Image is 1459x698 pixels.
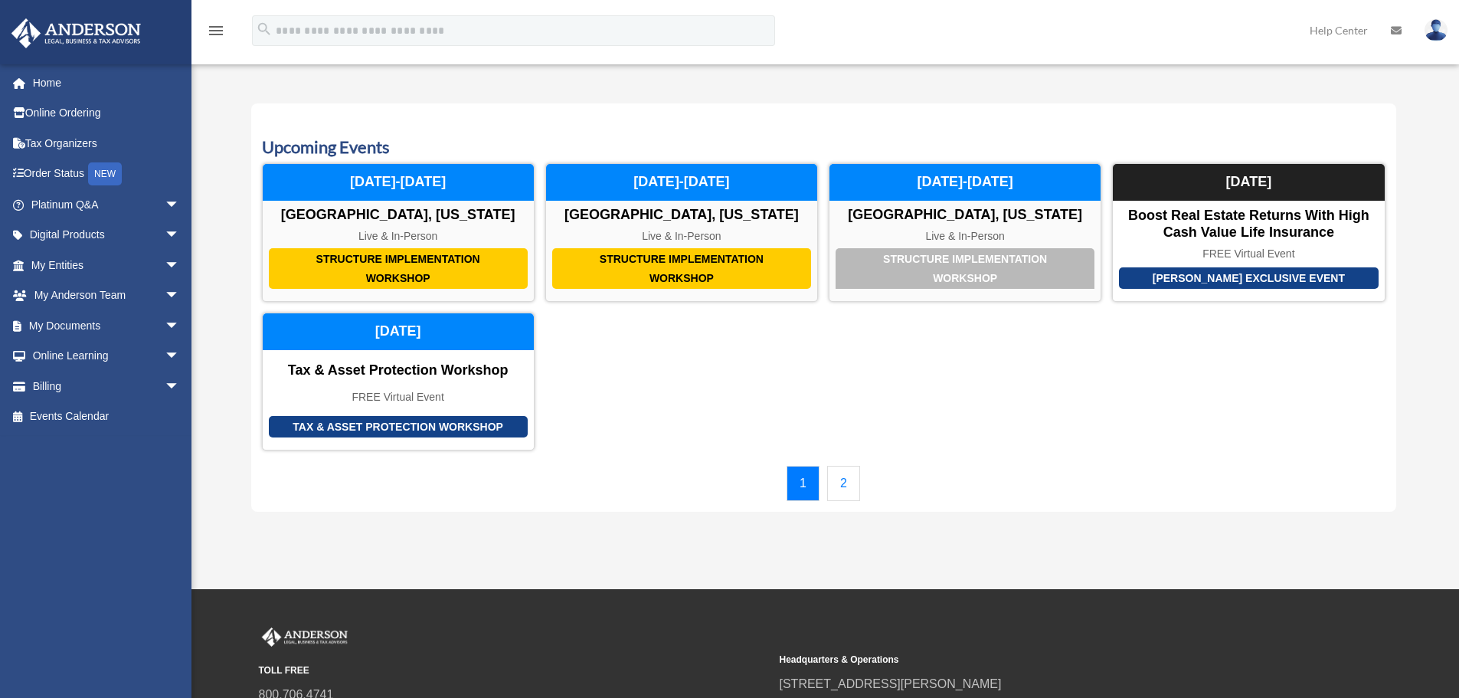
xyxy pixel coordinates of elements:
a: 2 [827,466,860,501]
a: My Documentsarrow_drop_down [11,310,203,341]
a: [PERSON_NAME] Exclusive Event Boost Real Estate Returns with High Cash Value Life Insurance FREE ... [1112,163,1385,302]
div: Structure Implementation Workshop [552,248,811,289]
i: menu [207,21,225,40]
small: Headquarters & Operations [780,652,1290,668]
a: Online Learningarrow_drop_down [11,341,203,372]
img: Anderson Advisors Platinum Portal [259,628,351,647]
a: 1 [787,466,819,501]
span: arrow_drop_down [165,220,195,251]
div: NEW [88,162,122,185]
span: arrow_drop_down [165,250,195,281]
a: My Entitiesarrow_drop_down [11,250,203,280]
div: Structure Implementation Workshop [269,248,528,289]
div: [DATE] [1113,164,1384,201]
span: arrow_drop_down [165,371,195,402]
a: Events Calendar [11,401,195,432]
a: Digital Productsarrow_drop_down [11,220,203,251]
div: [DATE]-[DATE] [263,164,534,201]
div: Live & In-Person [829,230,1101,243]
div: [GEOGRAPHIC_DATA], [US_STATE] [263,207,534,224]
div: [DATE]-[DATE] [546,164,817,201]
div: [GEOGRAPHIC_DATA], [US_STATE] [829,207,1101,224]
span: arrow_drop_down [165,189,195,221]
img: User Pic [1425,19,1448,41]
a: Platinum Q&Aarrow_drop_down [11,189,203,220]
div: [DATE] [263,313,534,350]
h3: Upcoming Events [262,136,1385,159]
div: Tax & Asset Protection Workshop [269,416,528,438]
div: FREE Virtual Event [263,391,534,404]
span: arrow_drop_down [165,280,195,312]
div: Live & In-Person [263,230,534,243]
div: FREE Virtual Event [1113,247,1384,261]
div: Tax & Asset Protection Workshop [263,362,534,379]
a: Structure Implementation Workshop [GEOGRAPHIC_DATA], [US_STATE] Live & In-Person [DATE]-[DATE] [829,163,1101,302]
small: TOLL FREE [259,663,769,679]
a: Tax Organizers [11,128,203,159]
a: Structure Implementation Workshop [GEOGRAPHIC_DATA], [US_STATE] Live & In-Person [DATE]-[DATE] [262,163,535,302]
a: My Anderson Teamarrow_drop_down [11,280,203,311]
a: Billingarrow_drop_down [11,371,203,401]
a: [STREET_ADDRESS][PERSON_NAME] [780,677,1002,690]
div: Boost Real Estate Returns with High Cash Value Life Insurance [1113,208,1384,241]
a: Tax & Asset Protection Workshop Tax & Asset Protection Workshop FREE Virtual Event [DATE] [262,313,535,451]
span: arrow_drop_down [165,310,195,342]
div: [PERSON_NAME] Exclusive Event [1119,267,1378,290]
img: Anderson Advisors Platinum Portal [7,18,146,48]
a: Order StatusNEW [11,159,203,190]
span: arrow_drop_down [165,341,195,372]
div: [DATE]-[DATE] [829,164,1101,201]
div: Live & In-Person [546,230,817,243]
a: Home [11,67,203,98]
div: Structure Implementation Workshop [836,248,1094,289]
a: menu [207,27,225,40]
i: search [256,21,273,38]
a: Online Ordering [11,98,203,129]
a: Structure Implementation Workshop [GEOGRAPHIC_DATA], [US_STATE] Live & In-Person [DATE]-[DATE] [545,163,818,302]
div: [GEOGRAPHIC_DATA], [US_STATE] [546,207,817,224]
